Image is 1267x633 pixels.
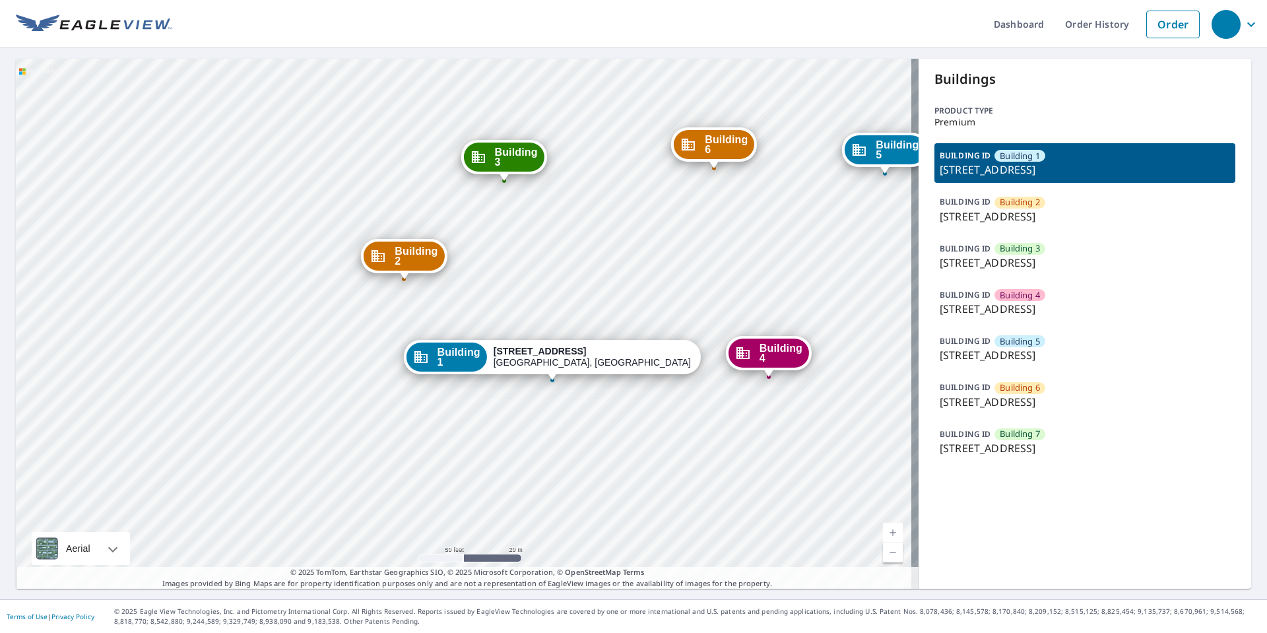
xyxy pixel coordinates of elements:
[671,127,757,168] div: Dropped pin, building Building 6, Commercial property, 41 Devonshire Square Mechanicsburg, PA 17050
[760,343,802,363] span: Building 4
[1000,150,1040,162] span: Building 1
[623,567,645,577] a: Terms
[1146,11,1200,38] a: Order
[934,117,1235,127] p: Premium
[7,613,94,620] p: |
[438,347,480,367] span: Building 1
[934,105,1235,117] p: Product type
[395,246,438,266] span: Building 2
[62,532,94,565] div: Aerial
[940,301,1230,317] p: [STREET_ADDRESS]
[876,140,919,160] span: Building 5
[940,394,1230,410] p: [STREET_ADDRESS]
[32,532,130,565] div: Aerial
[934,69,1235,89] p: Buildings
[361,239,447,280] div: Dropped pin, building Building 2, Commercial property, 41 Devonshire Square Mechanicsburg, PA 17050
[940,335,991,347] p: BUILDING ID
[842,133,928,174] div: Dropped pin, building Building 5, Commercial property, 41 Devonshire Square Mechanicsburg, PA 17050
[940,196,991,207] p: BUILDING ID
[114,607,1260,626] p: © 2025 Eagle View Technologies, Inc. and Pictometry International Corp. All Rights Reserved. Repo...
[705,135,748,154] span: Building 6
[940,428,991,440] p: BUILDING ID
[940,440,1230,456] p: [STREET_ADDRESS]
[404,340,701,381] div: Dropped pin, building Building 1, Commercial property, 41 Devonshire Square Mechanicsburg, PA 17050
[51,612,94,621] a: Privacy Policy
[1000,335,1040,348] span: Building 5
[940,382,991,393] p: BUILDING ID
[1000,242,1040,255] span: Building 3
[1000,196,1040,209] span: Building 2
[940,162,1230,178] p: [STREET_ADDRESS]
[940,150,991,161] p: BUILDING ID
[940,289,991,300] p: BUILDING ID
[940,255,1230,271] p: [STREET_ADDRESS]
[7,612,48,621] a: Terms of Use
[494,346,692,368] div: [GEOGRAPHIC_DATA], [GEOGRAPHIC_DATA] 17050
[494,147,537,167] span: Building 3
[726,336,812,377] div: Dropped pin, building Building 4, Commercial property, 41 Devonshire Square Mechanicsburg, PA 17050
[494,346,587,356] strong: [STREET_ADDRESS]
[883,523,903,543] a: Current Level 19, Zoom In
[290,567,645,578] span: © 2025 TomTom, Earthstar Geographics SIO, © 2025 Microsoft Corporation, ©
[1000,289,1040,302] span: Building 4
[565,567,620,577] a: OpenStreetMap
[1000,428,1040,440] span: Building 7
[940,209,1230,224] p: [STREET_ADDRESS]
[16,15,172,34] img: EV Logo
[883,543,903,562] a: Current Level 19, Zoom Out
[1000,382,1040,394] span: Building 6
[16,567,919,589] p: Images provided by Bing Maps are for property identification purposes only and are not a represen...
[461,140,546,181] div: Dropped pin, building Building 3, Commercial property, 41 Devonshire Square Mechanicsburg, PA 17050
[940,347,1230,363] p: [STREET_ADDRESS]
[940,243,991,254] p: BUILDING ID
